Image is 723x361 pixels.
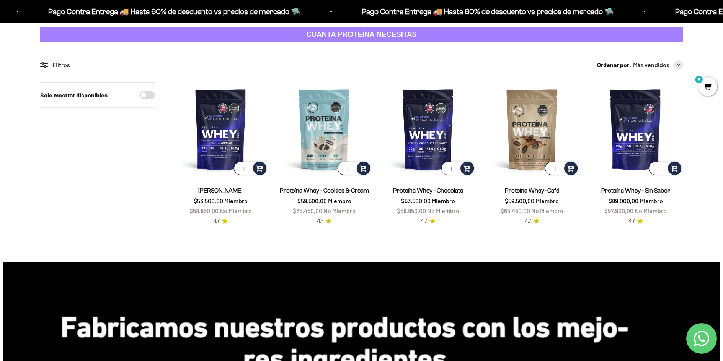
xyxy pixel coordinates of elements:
span: Miembro [328,197,351,204]
span: 4.7 [317,217,323,225]
div: Filtros [40,60,155,70]
a: Proteína Whey -Café [505,187,559,194]
span: $59.500,00 [297,197,327,204]
span: Miembro [535,197,559,204]
span: No Miembro [427,207,459,214]
label: Solo mostrar disponibles [40,90,108,100]
span: Ordenar por: [597,60,632,70]
span: No Miembro [635,207,667,214]
span: No Miembro [220,207,252,214]
span: Miembro [432,197,455,204]
p: Pago Contra Entrega 🚚 Hasta 60% de descuento vs precios de mercado 🛸 [47,5,299,18]
a: [PERSON_NAME] [198,187,243,194]
span: $58.850,00 [397,207,426,214]
a: 4.74.7 de 5.0 estrellas [213,217,228,225]
span: $59.500,00 [505,197,534,204]
span: Miembro [640,197,663,204]
span: $89.000,00 [609,197,638,204]
a: CUANTA PROTEÍNA NECESITAS [40,27,683,42]
a: Proteína Whey - Sin Sabor [601,187,670,194]
span: 4.7 [213,217,220,225]
a: 0 [698,83,717,91]
span: $97.900,00 [604,207,633,214]
span: 4.7 [628,217,635,225]
span: $58.850,00 [189,207,219,214]
a: 4.74.7 de 5.0 estrellas [525,217,539,225]
button: Más vendidos [633,60,683,70]
mark: 0 [694,75,703,84]
span: $65.450,00 [293,207,322,214]
a: 4.74.7 de 5.0 estrellas [628,217,643,225]
span: Miembro [224,197,248,204]
span: 4.7 [421,217,427,225]
span: $53.500,00 [401,197,431,204]
p: Pago Contra Entrega 🚚 Hasta 60% de descuento vs precios de mercado 🛸 [360,5,612,18]
strong: CUANTA PROTEÍNA NECESITAS [306,30,417,38]
a: 4.74.7 de 5.0 estrellas [317,217,331,225]
a: Proteína Whey - Cookies & Cream [280,187,369,194]
span: $53.500,00 [194,197,223,204]
span: No Miembro [323,207,356,214]
span: Más vendidos [633,60,669,70]
a: 4.74.7 de 5.0 estrellas [421,217,435,225]
a: Proteína Whey - Chocolate [393,187,463,194]
span: $65.450,00 [501,207,530,214]
span: No Miembro [531,207,563,214]
span: 4.7 [525,217,531,225]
